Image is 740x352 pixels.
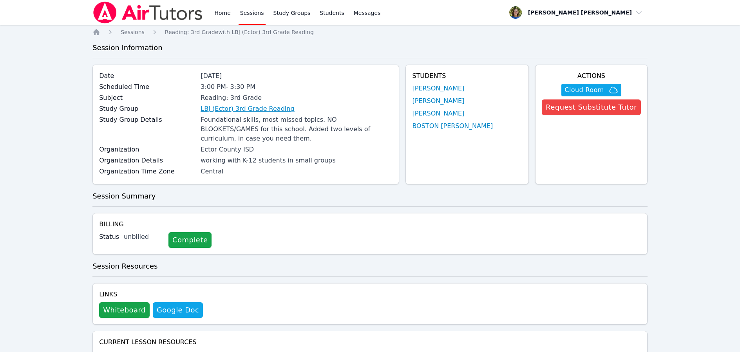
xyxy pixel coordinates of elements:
[99,290,203,299] h4: Links
[165,29,314,35] span: Reading: 3rd Grade with LBJ (Ector) 3rd Grade Reading
[201,82,393,92] div: 3:00 PM - 3:30 PM
[99,220,641,229] h4: Billing
[412,109,464,118] a: [PERSON_NAME]
[99,71,196,81] label: Date
[564,85,604,95] span: Cloud Room
[92,261,648,272] h3: Session Resources
[99,93,196,103] label: Subject
[165,28,314,36] a: Reading: 3rd Gradewith LBJ (Ector) 3rd Grade Reading
[354,9,381,17] span: Messages
[412,84,464,93] a: [PERSON_NAME]
[201,71,393,81] div: [DATE]
[201,93,393,103] div: Reading: 3rd Grade
[99,167,196,176] label: Organization Time Zone
[99,145,196,154] label: Organization
[99,156,196,165] label: Organization Details
[201,156,393,165] div: working with K-12 students in small groups
[121,28,145,36] a: Sessions
[201,115,393,143] div: Foundational skills, most missed topics. NO BLOOKETS/GAMES for this school. Added two levels of c...
[99,232,119,242] label: Status
[542,99,641,115] button: Request Substitute Tutor
[99,115,196,125] label: Study Group Details
[99,104,196,114] label: Study Group
[92,191,648,202] h3: Session Summary
[412,96,464,106] a: [PERSON_NAME]
[412,71,522,81] h4: Students
[99,302,150,318] button: Whiteboard
[542,71,641,81] h4: Actions
[92,2,203,23] img: Air Tutors
[168,232,212,248] a: Complete
[201,145,393,154] div: Ector County ISD
[561,84,621,96] button: Cloud Room
[99,338,641,347] h4: Current Lesson Resources
[99,82,196,92] label: Scheduled Time
[201,167,393,176] div: Central
[92,28,648,36] nav: Breadcrumb
[124,232,162,242] div: unbilled
[121,29,145,35] span: Sessions
[412,121,493,131] a: BOSTON [PERSON_NAME]
[92,42,648,53] h3: Session Information
[153,302,203,318] a: Google Doc
[201,104,294,114] a: LBJ (Ector) 3rd Grade Reading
